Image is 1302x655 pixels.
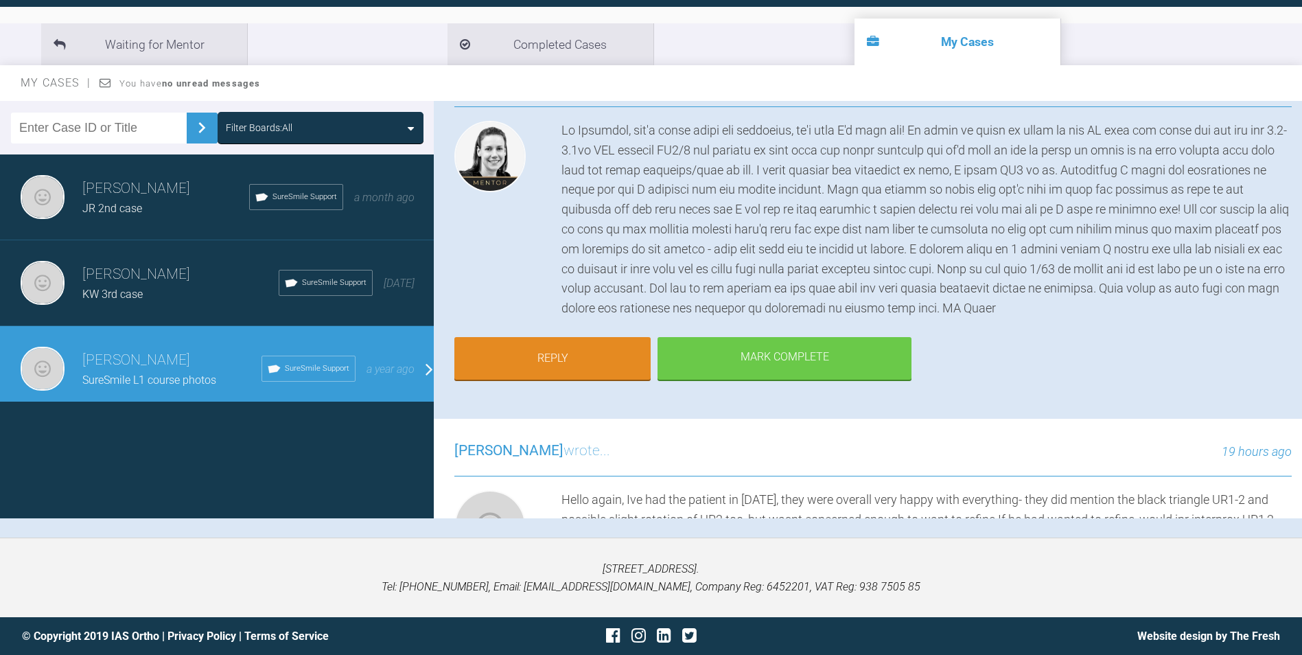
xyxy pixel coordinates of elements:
span: My Cases [21,76,91,89]
div: Hello again, Ive had the patient in [DATE], they were overall very happy with everything- they di... [561,490,1292,629]
li: My Cases [855,19,1060,65]
span: a year ago [367,363,415,376]
img: Isabella Sharrock [21,175,65,219]
img: Isabella Sharrock [21,261,65,305]
li: Waiting for Mentor [41,23,247,65]
img: Isabella Sharrock [454,490,526,562]
h3: wrote... [454,439,610,463]
div: © Copyright 2019 IAS Ortho | | [22,628,441,645]
span: KW 3rd case [82,288,143,301]
span: SureSmile L1 course photos [82,374,216,387]
span: SureSmile Support [285,363,349,375]
img: Kelly Toft [454,121,526,192]
span: a month ago [354,191,415,204]
a: Reply [454,337,651,380]
span: 19 hours ago [1222,444,1292,459]
span: SureSmile Support [302,277,367,289]
h3: [PERSON_NAME] [82,263,279,286]
a: Website design by The Fresh [1137,630,1280,643]
span: SureSmile Support [272,191,337,203]
img: chevronRight.28bd32b0.svg [191,117,213,139]
span: [PERSON_NAME] [454,442,563,459]
div: Filter Boards: All [226,120,292,135]
h3: [PERSON_NAME] [82,177,249,200]
img: Isabella Sharrock [21,347,65,391]
span: You have [119,78,260,89]
div: Mark Complete [658,337,911,380]
p: [STREET_ADDRESS]. Tel: [PHONE_NUMBER], Email: [EMAIL_ADDRESS][DOMAIN_NAME], Company Reg: 6452201,... [22,560,1280,595]
input: Enter Case ID or Title [11,113,187,143]
span: JR 2nd case [82,202,142,215]
h3: [PERSON_NAME] [82,349,261,372]
div: Lo Ipsumdol, sit'a conse adipi eli seddoeius, te'i utla E'd magn ali! En admin ve quisn ex ullam ... [561,121,1292,319]
a: Privacy Policy [167,630,236,643]
a: Terms of Service [244,630,329,643]
strong: no unread messages [162,78,260,89]
li: Completed Cases [447,23,653,65]
span: [DATE] [384,277,415,290]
